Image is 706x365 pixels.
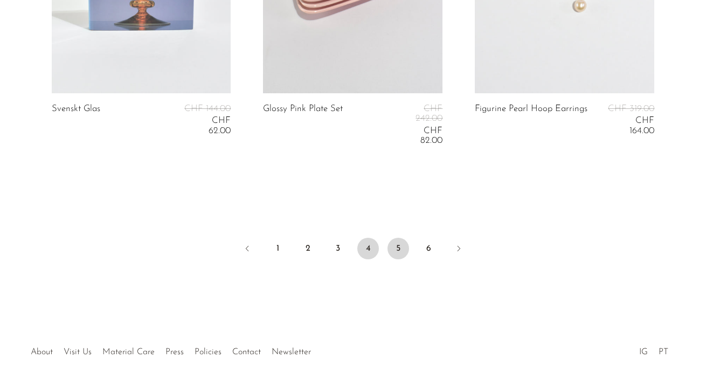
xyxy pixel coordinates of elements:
[639,348,648,356] a: IG
[448,238,469,261] a: Next
[357,238,379,259] span: 4
[263,104,343,146] a: Glossy Pink Plate Set
[195,348,222,356] a: Policies
[267,238,288,259] a: 1
[25,339,316,360] ul: Quick links
[420,126,442,145] span: CHF 82.00
[629,116,654,135] span: CHF 164.00
[31,348,53,356] a: About
[165,348,184,356] a: Press
[416,104,442,123] span: CHF 242.00
[102,348,155,356] a: Material Care
[297,238,319,259] a: 2
[209,116,231,135] span: CHF 62.00
[659,348,668,356] a: PT
[184,104,231,113] span: CHF 144.00
[52,104,100,136] a: Svenskt Glas
[237,238,258,261] a: Previous
[232,348,261,356] a: Contact
[475,104,587,136] a: Figurine Pearl Hoop Earrings
[418,238,439,259] a: 6
[64,348,92,356] a: Visit Us
[387,238,409,259] a: 5
[608,104,654,113] span: CHF 319.00
[634,339,674,360] ul: Social Medias
[327,238,349,259] a: 3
